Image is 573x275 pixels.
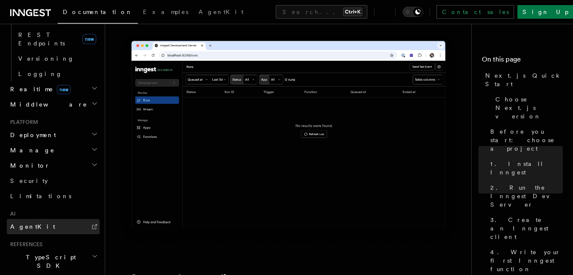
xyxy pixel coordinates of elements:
h4: On this page [482,54,563,68]
a: Next.js Quick Start [482,68,563,92]
a: Contact sales [436,5,514,19]
span: REST Endpoints [18,31,65,47]
span: Documentation [63,8,133,15]
a: REST Endpointsnew [15,27,100,51]
span: Next.js Quick Start [485,71,563,88]
span: Security [10,177,48,184]
button: Deployment [7,127,100,143]
span: Choose Next.js version [495,95,563,121]
a: Versioning [15,51,100,66]
span: new [82,34,96,44]
span: Before you start: choose a project [490,127,563,153]
span: 4. Write your first Inngest function [490,248,563,273]
button: Toggle dark mode [402,7,423,17]
span: new [57,85,71,94]
span: 2. Run the Inngest Dev Server [490,183,563,209]
a: AgentKit [7,219,100,234]
a: AgentKit [193,3,249,23]
a: Limitations [7,188,100,204]
span: AgentKit [198,8,243,15]
span: AI [7,210,16,217]
span: 3. Create an Inngest client [490,216,563,241]
img: Inngest Dev Server's 'Runs' tab with no data [119,32,458,246]
span: Examples [143,8,188,15]
a: Security [7,173,100,188]
button: TypeScript SDK [7,250,100,273]
span: Limitations [10,193,71,199]
a: Choose Next.js version [492,92,563,124]
a: Documentation [58,3,138,24]
a: 3. Create an Inngest client [487,212,563,244]
span: References [7,241,42,248]
span: 1. Install Inngest [490,160,563,177]
span: Logging [18,70,62,77]
span: Middleware [7,100,87,109]
button: Search...Ctrl+K [276,5,367,19]
kbd: Ctrl+K [343,8,362,16]
button: Realtimenew [7,81,100,97]
span: Deployment [7,131,56,139]
span: AgentKit [10,223,55,230]
span: Platform [7,119,38,126]
a: Logging [15,66,100,81]
span: Monitor [7,161,50,170]
a: 2. Run the Inngest Dev Server [487,180,563,212]
span: TypeScript SDK [7,253,92,270]
button: Manage [7,143,100,158]
a: Examples [138,3,193,23]
button: Monitor [7,158,100,173]
a: 1. Install Inngest [487,156,563,180]
span: Manage [7,146,55,154]
button: Middleware [7,97,100,112]
span: Versioning [18,55,74,62]
a: Before you start: choose a project [487,124,563,156]
span: Realtime [7,85,71,93]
